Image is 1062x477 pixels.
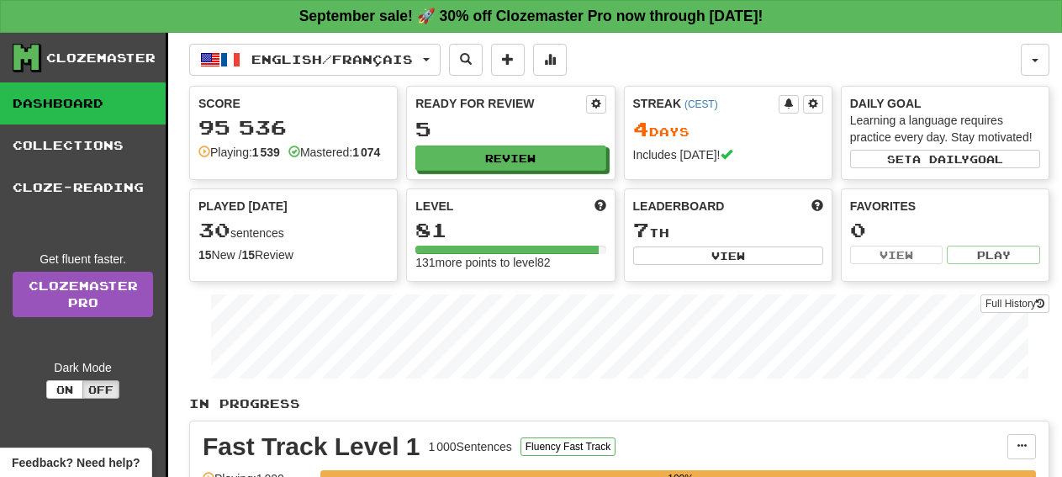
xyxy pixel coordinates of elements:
[12,454,140,471] span: Open feedback widget
[947,246,1040,264] button: Play
[533,44,567,76] button: More stats
[415,254,605,271] div: 131 more points to level 82
[13,251,153,268] div: Get fluent faster.
[198,198,288,215] span: Played [DATE]
[46,50,156,66] div: Clozemaster
[13,272,153,317] a: ClozemasterPro
[198,95,388,112] div: Score
[198,117,388,138] div: 95 536
[850,198,1040,215] div: Favorites
[850,95,1040,112] div: Daily Goal
[633,146,823,163] div: Includes [DATE]!
[415,95,585,112] div: Ready for Review
[82,380,119,399] button: Off
[299,8,763,24] strong: September sale! 🚀 30% off Clozemaster Pro now through [DATE]!
[198,144,280,161] div: Playing:
[198,248,212,262] strong: 15
[912,153,970,165] span: a daily
[811,198,823,215] span: This week in points, UTC
[415,146,605,171] button: Review
[594,198,606,215] span: Score more points to level up
[252,146,280,159] strong: 1 539
[633,220,823,241] div: th
[633,95,779,112] div: Streak
[980,294,1049,313] button: Full History
[491,44,525,76] button: Add sentence to collection
[520,437,616,456] button: Fluency Fast Track
[415,220,605,241] div: 81
[189,395,1049,412] p: In Progress
[850,220,1040,241] div: 0
[415,198,453,215] span: Level
[850,112,1040,146] div: Learning a language requires practice every day. Stay motivated!
[449,44,483,76] button: Search sentences
[633,117,649,140] span: 4
[198,220,388,241] div: sentences
[850,246,943,264] button: View
[633,119,823,140] div: Day s
[684,98,718,110] a: (CEST)
[13,359,153,376] div: Dark Mode
[46,380,83,399] button: On
[241,248,255,262] strong: 15
[288,144,380,161] div: Mastered:
[633,246,823,265] button: View
[352,146,380,159] strong: 1 074
[850,150,1040,168] button: Seta dailygoal
[203,434,420,459] div: Fast Track Level 1
[251,52,413,66] span: English / Français
[633,198,725,215] span: Leaderboard
[415,119,605,140] div: 5
[198,218,230,241] span: 30
[633,218,649,241] span: 7
[429,438,512,455] div: 1 000 Sentences
[198,246,388,263] div: New / Review
[189,44,441,76] button: English/Français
